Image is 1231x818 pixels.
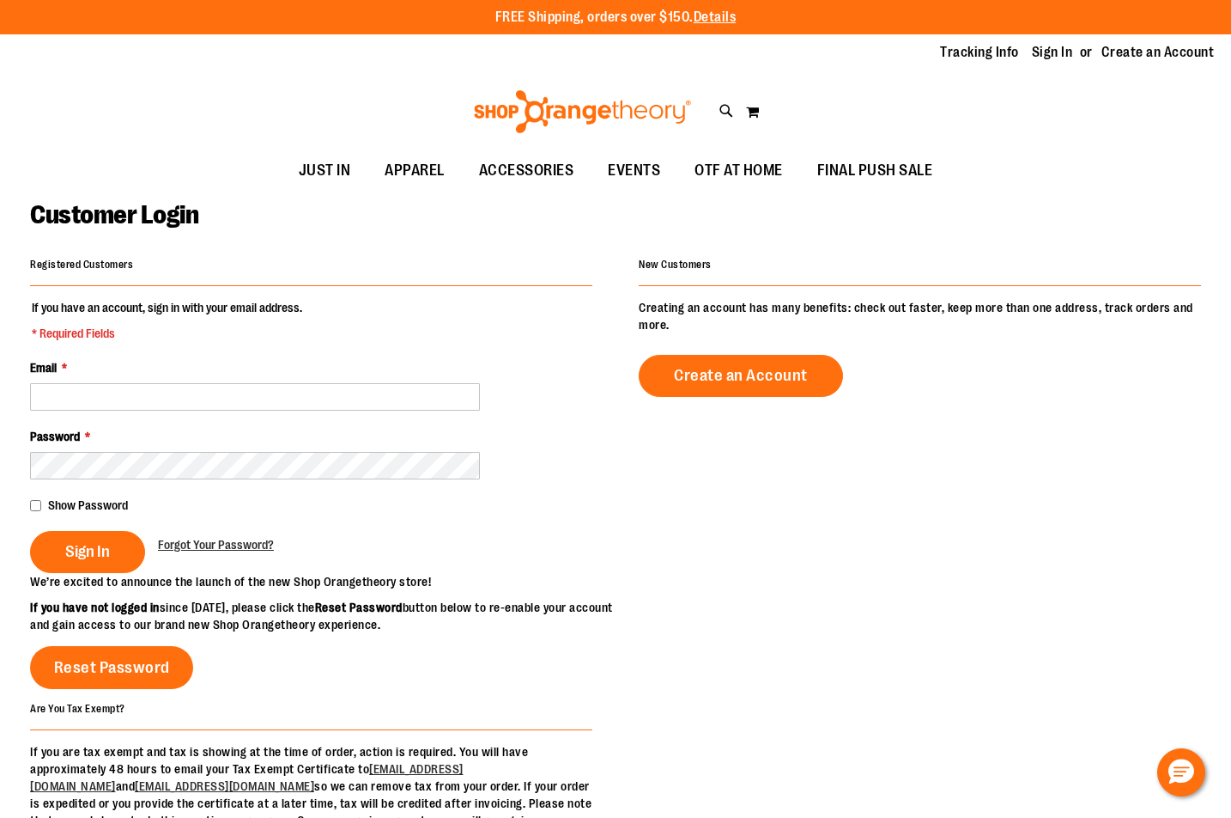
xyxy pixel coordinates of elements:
[367,151,462,191] a: APPAREL
[639,299,1201,333] p: Creating an account has many benefits: check out faster, keep more than one address, track orders...
[639,259,712,271] strong: New Customers
[30,646,193,689] a: Reset Password
[30,573,615,590] p: We’re excited to announce the launch of the new Shop Orangetheory store!
[674,366,808,385] span: Create an Account
[608,151,660,190] span: EVENTS
[30,702,125,714] strong: Are You Tax Exempt?
[32,325,302,342] span: * Required Fields
[495,8,737,27] p: FREE Shipping, orders over $150.
[639,355,843,397] a: Create an Account
[385,151,445,190] span: APPAREL
[817,151,933,190] span: FINAL PUSH SALE
[30,599,615,633] p: since [DATE], please click the button below to re-enable your account and gain access to our bran...
[282,151,368,191] a: JUST IN
[30,200,198,229] span: Customer Login
[1157,748,1205,797] button: Hello, have a question? Let’s chat.
[1032,43,1073,62] a: Sign In
[30,299,304,342] legend: If you have an account, sign in with your email address.
[462,151,591,191] a: ACCESSORIES
[315,601,403,614] strong: Reset Password
[54,658,170,677] span: Reset Password
[677,151,800,191] a: OTF AT HOME
[158,538,274,552] span: Forgot Your Password?
[135,779,314,793] a: [EMAIL_ADDRESS][DOMAIN_NAME]
[158,536,274,553] a: Forgot Your Password?
[694,151,783,190] span: OTF AT HOME
[30,259,133,271] strong: Registered Customers
[1101,43,1215,62] a: Create an Account
[299,151,351,190] span: JUST IN
[48,498,128,512] span: Show Password
[940,43,1019,62] a: Tracking Info
[30,531,145,573] button: Sign In
[30,601,160,614] strong: If you have not logged in
[471,90,694,133] img: Shop Orangetheory
[479,151,574,190] span: ACCESSORIES
[30,361,57,375] span: Email
[65,542,110,561] span: Sign In
[30,430,80,443] span: Password
[800,151,950,191] a: FINAL PUSH SALE
[591,151,677,191] a: EVENTS
[694,9,737,25] a: Details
